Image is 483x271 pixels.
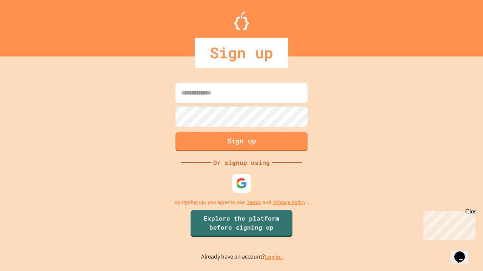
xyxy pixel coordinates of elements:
[265,253,282,261] a: Log in.
[174,198,309,206] p: By signing up, you agree to our and .
[191,210,292,237] a: Explore the platform before signing up
[247,198,261,206] a: Terms
[211,158,272,167] div: Or signup using
[451,241,475,263] iframe: chat widget
[420,208,475,240] iframe: chat widget
[236,178,247,189] img: google-icon.svg
[234,11,249,30] img: Logo.svg
[195,38,288,68] div: Sign up
[273,198,306,206] a: Privacy Policy
[175,132,308,151] button: Sign up
[201,252,282,262] p: Already have an account?
[3,3,52,48] div: Chat with us now!Close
